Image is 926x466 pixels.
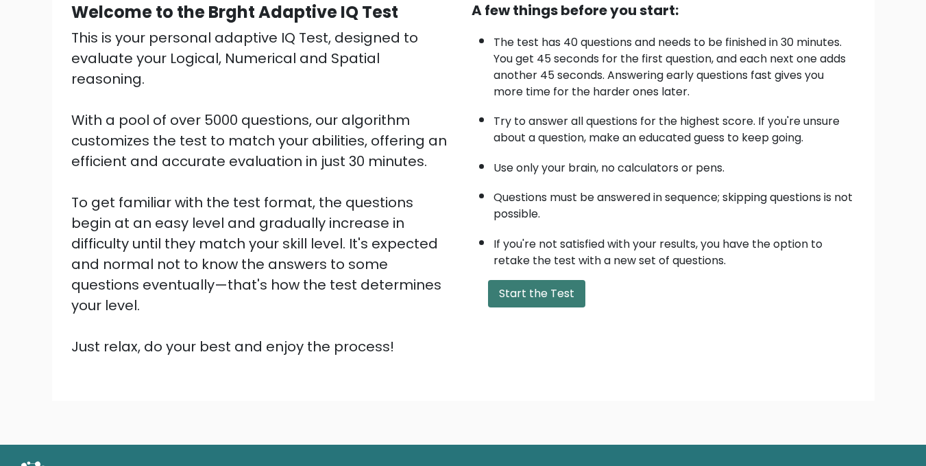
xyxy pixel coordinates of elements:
b: Welcome to the Brght Adaptive IQ Test [71,1,398,23]
li: Use only your brain, no calculators or pens. [494,153,855,176]
div: This is your personal adaptive IQ Test, designed to evaluate your Logical, Numerical and Spatial ... [71,27,455,357]
li: If you're not satisfied with your results, you have the option to retake the test with a new set ... [494,229,855,269]
li: Try to answer all questions for the highest score. If you're unsure about a question, make an edu... [494,106,855,146]
li: The test has 40 questions and needs to be finished in 30 minutes. You get 45 seconds for the firs... [494,27,855,100]
li: Questions must be answered in sequence; skipping questions is not possible. [494,183,855,222]
button: Start the Test [488,280,585,307]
